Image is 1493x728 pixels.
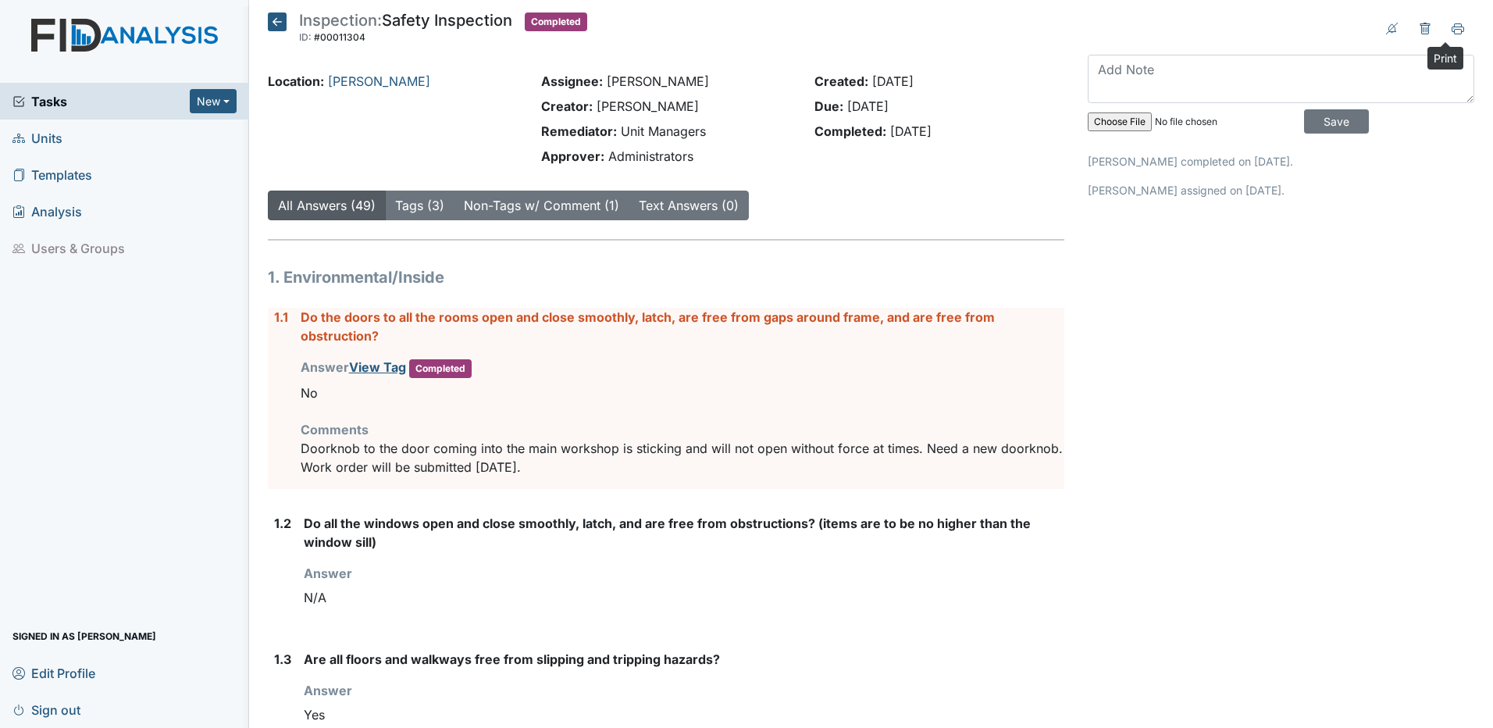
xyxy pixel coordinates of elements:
a: [PERSON_NAME] [328,73,430,89]
span: [DATE] [847,98,889,114]
p: Doorknob to the door coming into the main workshop is sticking and will not open without force at... [301,439,1064,476]
button: Non-Tags w/ Comment (1) [454,191,629,220]
strong: Location: [268,73,324,89]
input: Save [1304,109,1369,134]
button: Text Answers (0) [629,191,749,220]
span: Edit Profile [12,661,95,685]
strong: Completed: [814,123,886,139]
span: #00011304 [314,31,365,43]
span: [PERSON_NAME] [597,98,699,114]
span: Administrators [608,148,693,164]
span: Unit Managers [621,123,706,139]
label: Do all the windows open and close smoothly, latch, and are free from obstructions? (items are to ... [304,514,1064,551]
div: Print [1427,47,1463,70]
strong: Creator: [541,98,593,114]
div: No [301,378,1064,408]
a: Non-Tags w/ Comment (1) [464,198,619,213]
strong: Answer [301,359,472,375]
div: Safety Inspection [299,12,512,47]
strong: Answer [304,683,352,698]
span: [DATE] [890,123,932,139]
span: Units [12,126,62,150]
a: Tasks [12,92,190,111]
a: View Tag [349,359,406,375]
span: Inspection: [299,11,382,30]
span: Signed in as [PERSON_NAME] [12,624,156,648]
p: [PERSON_NAME] assigned on [DATE]. [1088,182,1474,198]
span: Templates [12,162,92,187]
span: ID: [299,31,312,43]
label: 1.1 [274,308,288,327]
span: [DATE] [872,73,914,89]
strong: Assignee: [541,73,603,89]
span: Sign out [12,698,80,722]
a: Text Answers (0) [639,198,739,213]
button: All Answers (49) [268,191,386,220]
p: [PERSON_NAME] completed on [DATE]. [1088,153,1474,170]
div: N/A [304,583,1064,612]
label: 1.2 [274,514,291,533]
strong: Created: [814,73,868,89]
a: Tags (3) [395,198,444,213]
strong: Answer [304,566,352,581]
strong: Remediator: [541,123,617,139]
label: Comments [301,420,369,439]
label: 1.3 [274,650,291,669]
button: New [190,89,237,113]
span: Analysis [12,199,82,223]
strong: Due: [814,98,843,114]
label: Are all floors and walkways free from slipping and tripping hazards? [304,650,720,669]
label: Do the doors to all the rooms open and close smoothly, latch, are free from gaps around frame, an... [301,308,1064,345]
span: Completed [525,12,587,31]
span: Completed [409,359,472,378]
a: All Answers (49) [278,198,376,213]
span: [PERSON_NAME] [607,73,709,89]
h1: 1. Environmental/Inside [268,266,1064,289]
strong: Approver: [541,148,604,164]
button: Tags (3) [385,191,454,220]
